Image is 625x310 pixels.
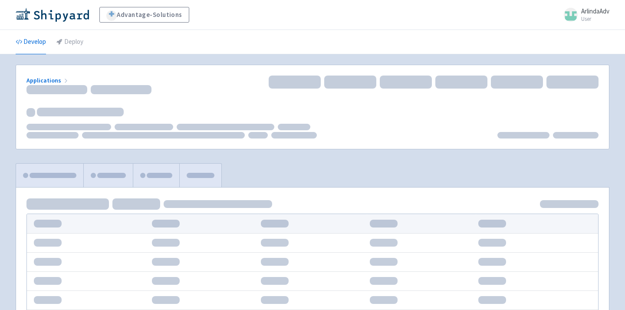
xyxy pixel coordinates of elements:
[16,8,89,22] img: Shipyard logo
[99,7,189,23] a: Advantage-Solutions
[559,8,609,22] a: ArlindaAdv User
[581,7,609,15] span: ArlindaAdv
[16,30,46,54] a: Develop
[56,30,83,54] a: Deploy
[581,16,609,22] small: User
[26,76,69,84] a: Applications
